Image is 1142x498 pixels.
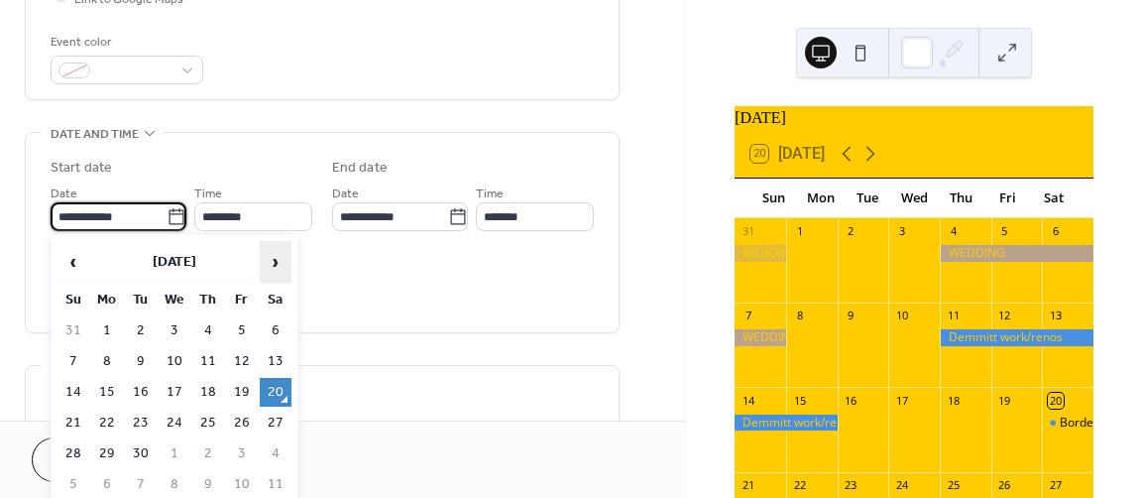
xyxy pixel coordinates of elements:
span: Date [51,184,77,204]
div: 31 [741,224,755,239]
div: 23 [844,478,858,493]
td: 31 [57,316,89,345]
span: › [261,242,290,282]
td: 12 [226,347,258,376]
span: ‹ [58,242,88,282]
div: Sat [1031,179,1078,218]
div: WEDDING [735,329,786,346]
span: Time [476,184,504,204]
div: 24 [894,478,909,493]
div: 26 [997,478,1012,493]
div: Thu [938,179,984,218]
td: 3 [226,439,258,468]
td: 13 [260,347,291,376]
div: 19 [997,393,1012,408]
td: 29 [91,439,123,468]
div: 15 [792,393,807,408]
div: Borderline [1060,415,1118,432]
div: 3 [894,224,909,239]
div: 18 [946,393,961,408]
th: Su [57,286,89,314]
div: Tue [844,179,890,218]
div: 9 [844,309,858,323]
td: 6 [260,316,291,345]
td: 18 [192,378,224,407]
td: 28 [57,439,89,468]
div: Start date [51,158,112,179]
td: 15 [91,378,123,407]
td: 14 [57,378,89,407]
td: 4 [260,439,291,468]
td: 2 [192,439,224,468]
div: 6 [1048,224,1063,239]
div: 25 [946,478,961,493]
td: 4 [192,316,224,345]
div: Borderline [1042,415,1093,432]
td: 21 [57,409,89,437]
td: 1 [91,316,123,345]
td: 25 [192,409,224,437]
div: 21 [741,478,755,493]
td: 22 [91,409,123,437]
button: Cancel [32,437,154,482]
div: 10 [894,309,909,323]
div: 11 [946,309,961,323]
td: 10 [159,347,190,376]
td: 19 [226,378,258,407]
div: 14 [741,393,755,408]
th: Th [192,286,224,314]
div: 2 [844,224,858,239]
div: WEDDING [940,245,1093,262]
div: Sun [750,179,797,218]
td: 20 [260,378,291,407]
td: 9 [125,347,157,376]
div: 22 [792,478,807,493]
div: 8 [792,309,807,323]
div: 16 [844,393,858,408]
th: Fr [226,286,258,314]
div: 20 [1048,393,1063,408]
div: WEDDING [735,245,786,262]
th: [DATE] [91,241,258,284]
th: Tu [125,286,157,314]
th: Sa [260,286,291,314]
td: 17 [159,378,190,407]
th: We [159,286,190,314]
div: 27 [1048,478,1063,493]
td: 3 [159,316,190,345]
div: 17 [894,393,909,408]
span: Date [332,184,359,204]
td: 30 [125,439,157,468]
td: 27 [260,409,291,437]
th: Mo [91,286,123,314]
div: End date [332,158,388,179]
div: 13 [1048,309,1063,323]
div: 7 [741,309,755,323]
td: 24 [159,409,190,437]
div: Demmitt work/renos [940,329,1093,346]
div: [DATE] [735,106,1093,130]
div: 12 [997,309,1012,323]
span: Time [194,184,222,204]
div: Wed [891,179,938,218]
td: 11 [192,347,224,376]
td: 7 [57,347,89,376]
td: 8 [91,347,123,376]
div: Event color [51,32,199,53]
td: 23 [125,409,157,437]
div: 5 [997,224,1012,239]
div: Mon [797,179,844,218]
div: 4 [946,224,961,239]
div: 1 [792,224,807,239]
div: Demmitt work/renos [735,415,837,432]
div: Fri [984,179,1031,218]
td: 1 [159,439,190,468]
span: Date and time [51,124,139,145]
td: 2 [125,316,157,345]
td: 26 [226,409,258,437]
td: 5 [226,316,258,345]
td: 16 [125,378,157,407]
